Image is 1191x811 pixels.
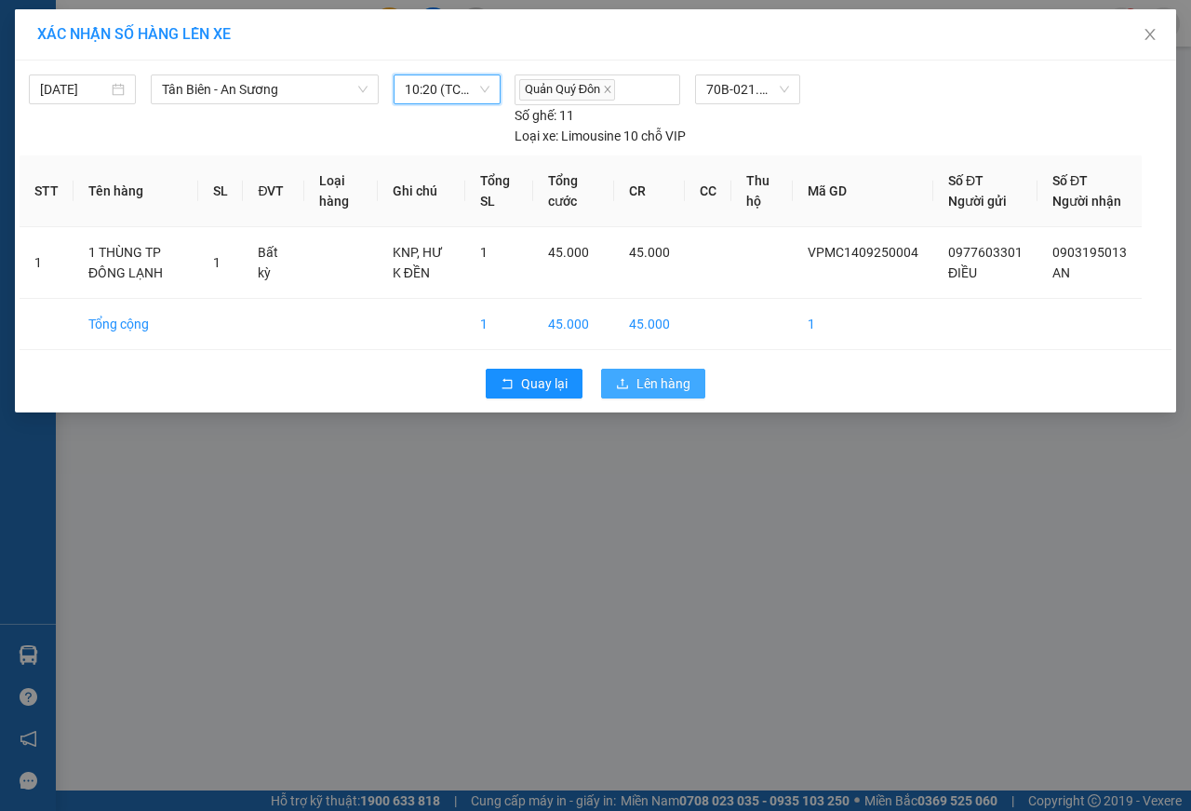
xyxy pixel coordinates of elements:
[20,155,74,227] th: STT
[515,126,686,146] div: Limousine 10 chỗ VIP
[1052,265,1070,280] span: AN
[706,75,789,103] span: 70B-021.31
[1052,173,1088,188] span: Số ĐT
[614,299,685,350] td: 45.000
[378,155,465,227] th: Ghi chú
[93,118,198,132] span: VPMC1409250004
[533,155,614,227] th: Tổng cước
[147,56,256,79] span: 01 Võ Văn Truyện, KP.1, Phường 2
[948,194,1007,209] span: Người gửi
[393,245,443,280] span: KNP, HƯ K ĐỀN
[793,155,933,227] th: Mã GD
[162,75,368,103] span: Tân Biên - An Sương
[147,30,250,53] span: Bến xe [GEOGRAPHIC_DATA]
[515,126,558,146] span: Loại xe:
[1052,245,1127,260] span: 0903195013
[405,75,489,103] span: 10:20 (TC) - 70B-021.31
[601,369,705,399] button: uploadLên hàng
[948,173,984,188] span: Số ĐT
[1052,194,1121,209] span: Người nhận
[7,11,89,93] img: logo
[50,101,228,115] span: -----------------------------------------
[948,265,977,280] span: ĐIỀU
[480,245,488,260] span: 1
[213,255,221,270] span: 1
[515,105,556,126] span: Số ghế:
[614,155,685,227] th: CR
[533,299,614,350] td: 45.000
[40,79,108,100] input: 14/09/2025
[6,120,197,131] span: [PERSON_NAME]:
[357,84,368,95] span: down
[465,155,533,227] th: Tổng SL
[304,155,378,227] th: Loại hàng
[74,155,198,227] th: Tên hàng
[147,10,255,26] strong: ĐỒNG PHƯỚC
[1124,9,1176,61] button: Close
[1143,27,1158,42] span: close
[603,85,612,94] span: close
[243,155,303,227] th: ĐVT
[501,377,514,392] span: rollback
[731,155,793,227] th: Thu hộ
[519,79,615,101] span: Quản Quý Đôn
[198,155,243,227] th: SL
[685,155,731,227] th: CC
[37,25,231,43] span: XÁC NHẬN SỐ HÀNG LÊN XE
[521,373,568,394] span: Quay lại
[808,245,918,260] span: VPMC1409250004
[147,83,228,94] span: Hotline: 19001152
[465,299,533,350] td: 1
[636,373,690,394] span: Lên hàng
[20,227,74,299] td: 1
[793,299,933,350] td: 1
[6,135,114,146] span: In ngày:
[243,227,303,299] td: Bất kỳ
[948,245,1023,260] span: 0977603301
[515,105,574,126] div: 11
[74,299,198,350] td: Tổng cộng
[486,369,582,399] button: rollbackQuay lại
[41,135,114,146] span: 09:56:28 [DATE]
[629,245,670,260] span: 45.000
[548,245,589,260] span: 45.000
[616,377,629,392] span: upload
[74,227,198,299] td: 1 THÙNG TP ĐÔNG LẠNH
